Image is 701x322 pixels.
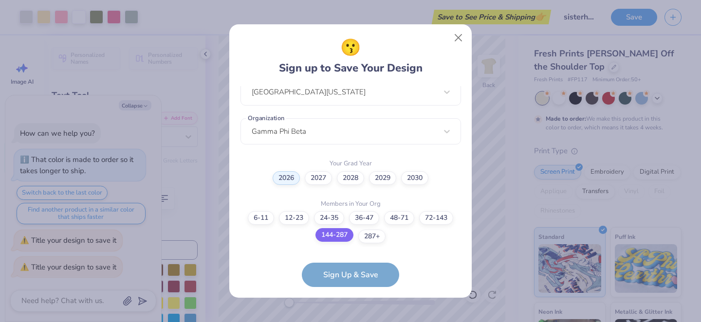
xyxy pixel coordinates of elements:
[305,171,332,185] label: 2027
[358,230,386,243] label: 287+
[246,113,286,123] label: Organization
[273,171,300,185] label: 2026
[401,171,428,185] label: 2030
[330,159,372,169] label: Your Grad Year
[321,199,381,209] label: Members in Your Org
[337,171,364,185] label: 2028
[314,211,344,225] label: 24-35
[384,211,414,225] label: 48-71
[279,36,423,76] div: Sign up to Save Your Design
[449,29,468,47] button: Close
[369,171,396,185] label: 2029
[419,211,453,225] label: 72-143
[340,36,361,60] span: 😗
[279,211,309,225] label: 12-23
[248,211,274,225] label: 6-11
[315,228,353,242] label: 144-287
[349,211,379,225] label: 36-47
